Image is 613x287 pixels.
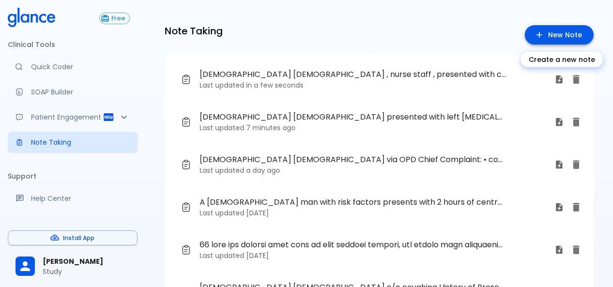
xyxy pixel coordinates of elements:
[8,250,138,283] div: [PERSON_NAME]Study
[552,115,566,129] button: Use this note for Quick Coder, SOAP Builder, Patient Report
[566,70,586,89] button: Delete note
[165,23,223,39] h6: Note Taking
[173,190,570,225] a: A [DEMOGRAPHIC_DATA] man with risk factors presents with 2 hours of central [MEDICAL_DATA] radiat...
[246,123,296,133] time: 7 minutes ago
[8,188,138,209] a: Get help from our support team
[8,106,138,128] div: Patient Reports & Referrals
[99,13,130,24] button: Free
[552,72,566,87] button: Use this note for Quick Coder, SOAP Builder, Patient Report
[246,80,303,90] time: in a few seconds
[521,52,603,67] div: Create a new note
[200,123,547,133] p: Last updated
[200,196,506,208] span: A [DEMOGRAPHIC_DATA] man with risk factors presents with 2 hours of central [MEDICAL_DATA] radiat...
[43,257,130,267] span: [PERSON_NAME]
[31,137,130,147] p: Note Taking
[246,166,280,175] time: a day ago
[200,251,547,260] p: Last updated
[200,208,547,218] p: Last updated
[31,87,130,97] p: SOAP Builder
[8,33,138,56] li: Clinical Tools
[8,230,138,245] button: Install App
[8,132,138,153] a: Advanced note-taking
[525,25,594,45] a: Create a new note
[566,197,586,217] button: Delete note
[200,239,506,251] span: 66 lore ips dolorsi amet cons ad elit seddoei tempori, utl etdolo magn aliquaenim adminim ven qui...
[552,200,566,214] button: Use this note for Quick Coder, SOAP Builder, Patient Report
[99,13,138,24] a: Click to view or change your subscription
[552,157,566,172] button: Use this note for Quick Coder, SOAP Builder, Patient Report
[8,213,138,234] div: Recent updates and feature releases
[8,165,138,188] li: Support
[173,232,570,267] a: 66 lore ips dolorsi amet cons ad elit seddoei tempori, utl etdolo magn aliquaenim adminim ven qui...
[173,147,570,182] a: [DEMOGRAPHIC_DATA] [DEMOGRAPHIC_DATA] via OPD Chief Complaint: • coughing • Sore throat • Fever H...
[200,111,506,123] span: [DEMOGRAPHIC_DATA] [DEMOGRAPHIC_DATA] presented with left [MEDICAL_DATA] on the anterior shaft of...
[31,219,130,228] p: What's new?
[108,15,129,22] span: Free
[200,69,506,80] span: [DEMOGRAPHIC_DATA] [DEMOGRAPHIC_DATA] , nurse staff , presented with chronic productive cough for...
[43,267,130,276] p: Study
[8,56,138,77] a: Moramiz: Find ICD10AM codes instantly
[566,240,586,259] button: Delete note
[552,242,566,257] button: Use this note for Quick Coder, SOAP Builder, Patient Report
[246,251,269,260] time: [DATE]
[200,166,547,175] p: Last updated
[566,112,586,132] button: Delete note
[173,105,570,139] a: [DEMOGRAPHIC_DATA] [DEMOGRAPHIC_DATA] presented with left [MEDICAL_DATA] on the anterior shaft of...
[566,155,586,174] button: Delete note
[246,208,269,218] time: [DATE]
[8,81,138,103] a: Docugen: Compose a clinical documentation in seconds
[200,80,547,90] p: Last updated
[173,62,570,97] a: [DEMOGRAPHIC_DATA] [DEMOGRAPHIC_DATA] , nurse staff , presented with chronic productive cough for...
[31,62,130,72] p: Quick Coder
[31,112,103,122] p: Patient Engagement
[31,194,130,203] p: Help Center
[200,154,506,166] span: [DEMOGRAPHIC_DATA] [DEMOGRAPHIC_DATA] via OPD Chief Complaint: • coughing • Sore throat • Fever H...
